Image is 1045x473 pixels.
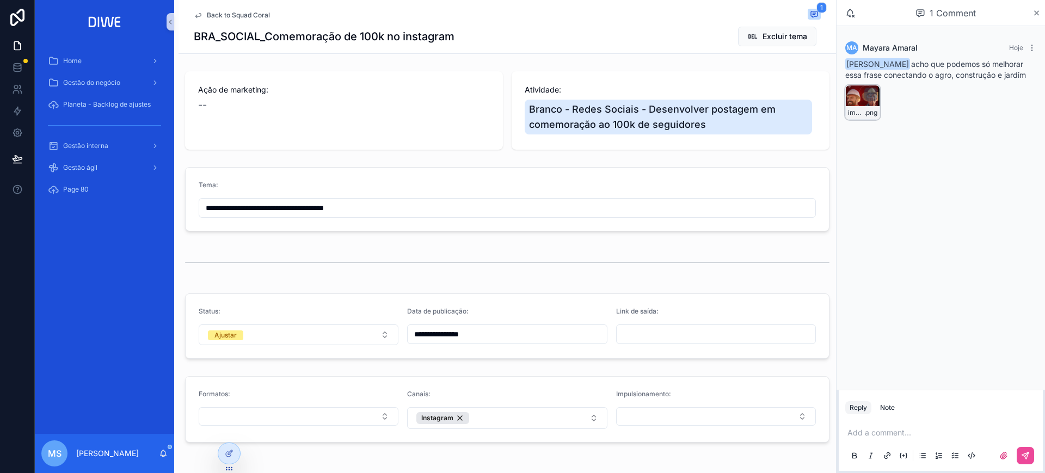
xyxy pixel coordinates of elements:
span: MA [846,44,857,52]
button: 1 [808,9,821,22]
div: Ajustar [214,330,237,340]
a: Gestão interna [41,136,168,156]
span: 1 [816,2,827,13]
span: image [848,108,864,117]
span: MS [48,447,62,460]
div: scrollable content [35,44,174,213]
button: Select Button [616,407,816,426]
div: Note [880,403,895,412]
span: Link de saída: [616,307,659,315]
span: .png [864,108,877,117]
span: Status: [199,307,220,315]
img: App logo [85,13,125,30]
a: Page 80 [41,180,168,199]
span: Mayara Amaral [863,42,918,53]
span: acho que podemos só melhorar essa frase conectando o agro, construção e jardim [845,59,1026,79]
span: Canais: [407,390,431,398]
button: Reply [845,401,871,414]
span: Atividade: [525,84,816,95]
span: 1 Comment [930,7,976,20]
a: Gestão ágil [41,158,168,177]
span: Home [63,57,82,65]
button: Note [876,401,899,414]
a: Planeta - Backlog de ajustes [41,95,168,114]
span: Data de publicação: [407,307,469,315]
span: Gestão do negócio [63,78,120,87]
span: Page 80 [63,185,89,194]
span: Ação de marketing: [198,84,490,95]
span: -- [198,97,207,113]
span: Impulsionamento: [616,390,671,398]
h1: BRA_SOCIAL_Comemoração de 100k no instagram [194,29,454,44]
button: Select Button [407,407,607,429]
span: Excluir tema [763,31,807,42]
a: Back to Squad Coral [194,11,270,20]
span: Tema: [199,181,218,189]
span: [PERSON_NAME] [845,58,910,70]
button: Excluir tema [738,27,816,46]
button: Select Button [199,407,398,426]
button: Unselect 14 [416,412,469,424]
span: Gestão ágil [63,163,97,172]
a: Home [41,51,168,71]
span: Branco - Redes Sociais - Desenvolver postagem em comemoração ao 100k de seguidores [529,102,808,132]
span: Planeta - Backlog de ajustes [63,100,151,109]
span: Back to Squad Coral [207,11,270,20]
span: Formatos: [199,390,230,398]
span: Instagram [421,414,453,422]
a: Gestão do negócio [41,73,168,93]
span: Hoje [1009,44,1023,52]
button: Select Button [199,324,398,345]
span: Gestão interna [63,142,108,150]
p: [PERSON_NAME] [76,448,139,459]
